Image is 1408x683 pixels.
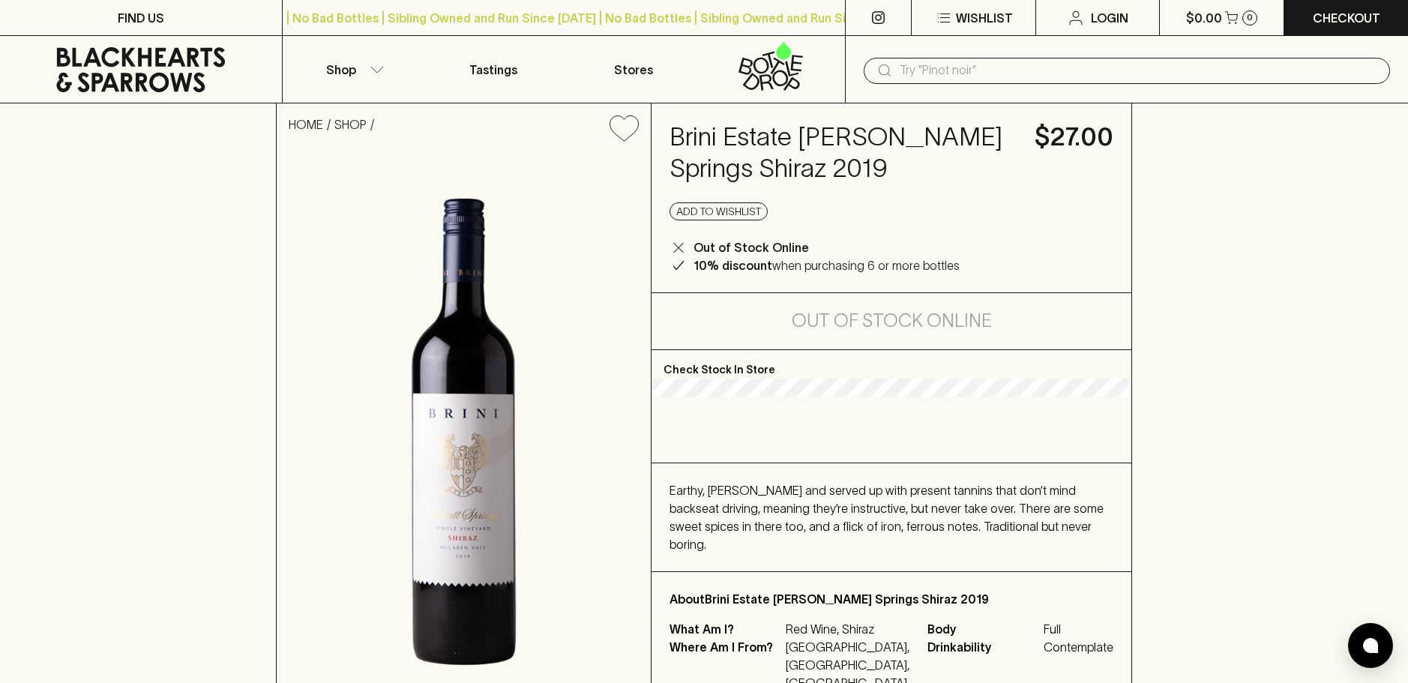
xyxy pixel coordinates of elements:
[652,350,1131,379] p: Check Stock In Store
[283,36,424,103] button: Shop
[1363,638,1378,653] img: bubble-icon
[694,238,809,256] p: Out of Stock Online
[614,61,653,79] p: Stores
[956,9,1013,27] p: Wishlist
[900,58,1378,82] input: Try "Pinot noir"
[786,620,909,638] p: Red Wine, Shiraz
[1186,9,1222,27] p: $0.00
[1044,638,1113,656] span: Contemplate
[1035,121,1113,153] h4: $27.00
[670,590,1113,608] p: About Brini Estate [PERSON_NAME] Springs Shiraz 2019
[1313,9,1380,27] p: Checkout
[564,36,705,103] a: Stores
[1247,13,1253,22] p: 0
[927,620,1040,638] span: Body
[1091,9,1128,27] p: Login
[334,118,367,131] a: SHOP
[927,638,1040,656] span: Drinkability
[694,256,960,274] p: when purchasing 6 or more bottles
[670,620,782,638] p: What Am I?
[1044,620,1113,638] span: Full
[423,36,564,103] a: Tastings
[792,309,992,333] h5: Out of Stock Online
[670,121,1017,184] h4: Brini Estate [PERSON_NAME] Springs Shiraz 2019
[469,61,517,79] p: Tastings
[670,484,1104,551] span: Earthy, [PERSON_NAME] and served up with present tannins that don’t mind backseat driving, meanin...
[670,202,768,220] button: Add to wishlist
[289,118,323,131] a: HOME
[694,259,772,272] b: 10% discount
[118,9,164,27] p: FIND US
[604,109,645,148] button: Add to wishlist
[326,61,356,79] p: Shop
